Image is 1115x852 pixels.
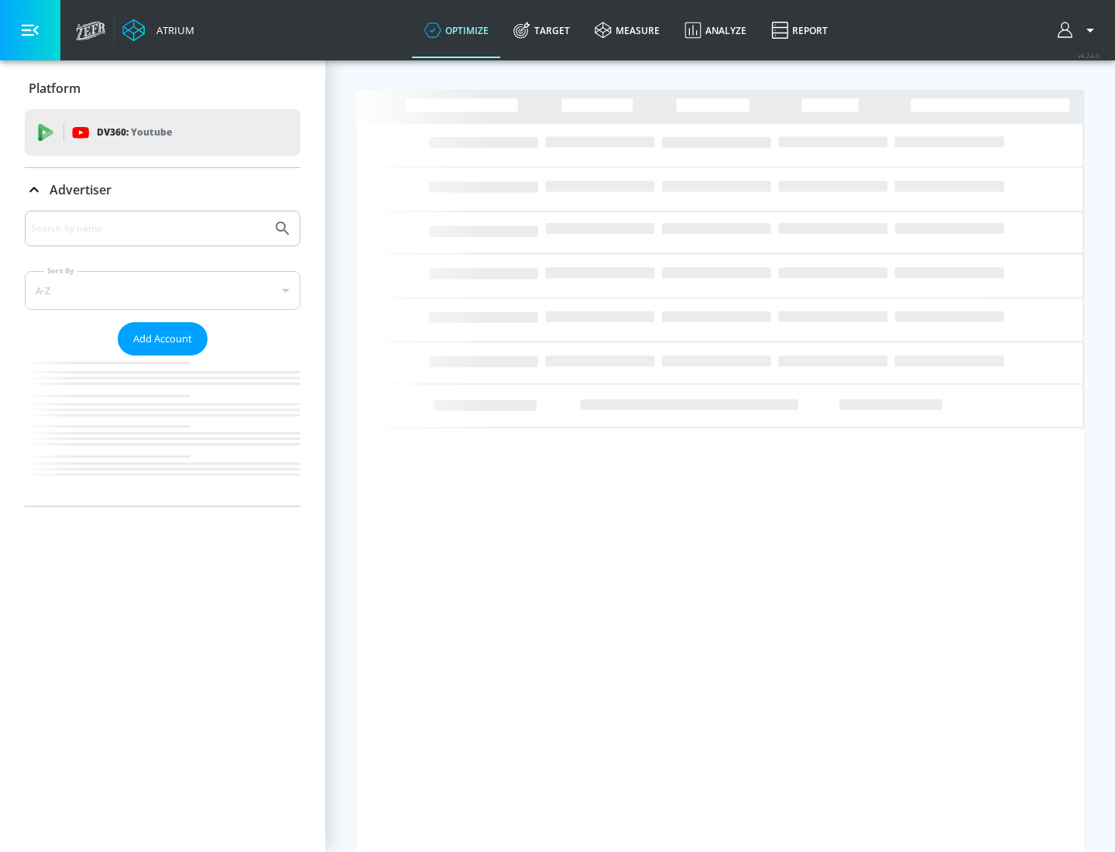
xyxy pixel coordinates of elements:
a: optimize [412,2,501,58]
p: Platform [29,80,81,97]
span: v 4.24.0 [1078,51,1100,60]
div: Atrium [150,23,194,37]
div: Platform [25,67,300,110]
nav: list of Advertiser [25,356,300,506]
a: Atrium [122,19,194,42]
p: Youtube [131,124,172,140]
a: Target [501,2,582,58]
p: Advertiser [50,181,111,198]
p: DV360: [97,124,172,141]
input: Search by name [31,218,266,239]
div: Advertiser [25,211,300,506]
div: DV360: Youtube [25,109,300,156]
div: A-Z [25,271,300,310]
span: Add Account [133,330,192,348]
a: Analyze [672,2,759,58]
div: Advertiser [25,168,300,211]
button: Add Account [118,322,208,356]
label: Sort By [44,266,77,276]
a: measure [582,2,672,58]
a: Report [759,2,840,58]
